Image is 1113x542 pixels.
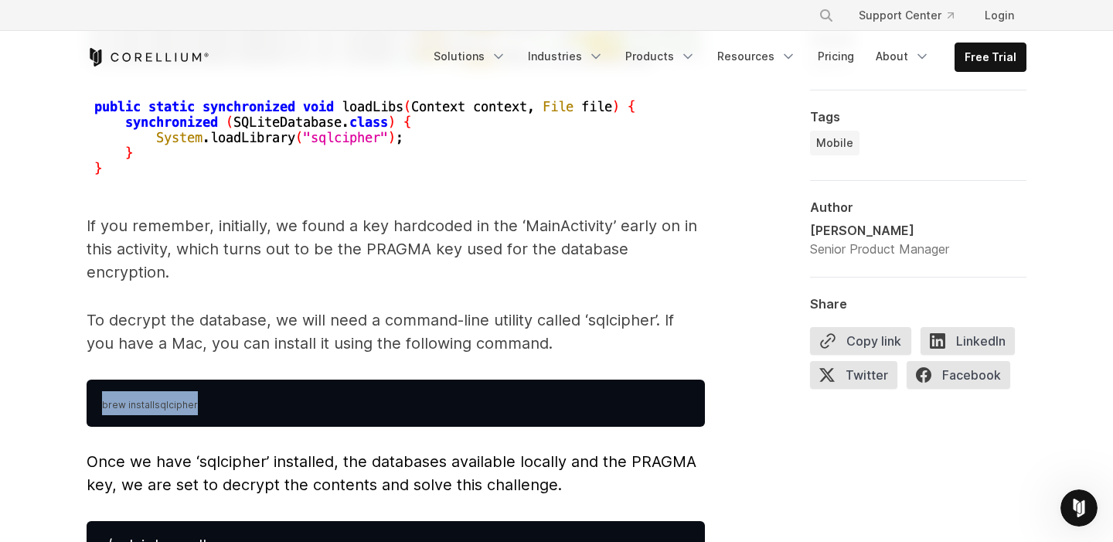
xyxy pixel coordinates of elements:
button: Search [812,2,840,29]
div: Navigation Menu [424,43,1026,72]
a: Free Trial [955,43,1026,71]
div: Tags [810,109,1026,124]
a: Support Center [846,2,966,29]
a: About [866,43,939,70]
a: Mobile [810,131,859,155]
div: Navigation Menu [800,2,1026,29]
button: Copy link [810,327,911,355]
a: Login [972,2,1026,29]
a: Corellium Home [87,48,209,66]
div: [PERSON_NAME] [810,221,949,240]
span: Facebook [907,361,1010,389]
span: Twitter [810,361,897,389]
img: Public static synchronized void [87,97,642,183]
span: Once we have ‘sqlcipher’ installed, the databases available locally and the PRAGMA key, we are se... [87,452,696,494]
a: LinkedIn [921,327,1024,361]
p: To decrypt the database, we will need a command-line utility called ‘sqlcipher’. If you have a Ma... [87,308,705,355]
div: Share [810,296,1026,312]
p: If you remember, initially, we found a key hardcoded in the ‘MainActivity’ early on in this activ... [87,214,705,284]
iframe: Intercom live chat [1060,489,1098,527]
span: LinkedIn [921,327,1015,355]
span: brew install [102,399,155,411]
a: Pricing [808,43,863,70]
a: Facebook [907,361,1019,395]
a: Resources [708,43,805,70]
a: Solutions [424,43,516,70]
div: Author [810,199,1026,215]
a: Twitter [810,361,907,395]
a: Industries [519,43,613,70]
span: sqlcipher [155,399,198,411]
div: Senior Product Manager [810,240,949,258]
span: Mobile [816,135,853,151]
a: Products [616,43,705,70]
